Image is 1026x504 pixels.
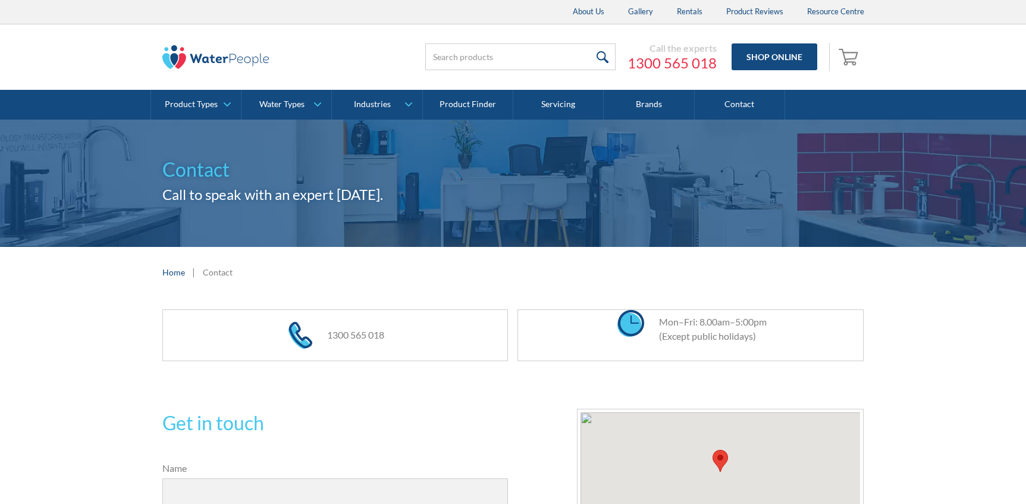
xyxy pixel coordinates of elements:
img: clock icon [617,310,644,337]
div: Industries [354,99,391,109]
a: 1300 565 018 [327,329,384,340]
a: Product Finder [423,90,513,120]
a: Contact [695,90,785,120]
h2: Get in touch [162,409,509,437]
div: Product Types [165,99,218,109]
input: Search products [425,43,616,70]
h2: Call to speak with an expert [DATE]. [162,184,864,205]
a: Open empty cart [836,43,864,71]
img: phone icon [288,322,312,349]
h1: Contact [162,155,864,184]
div: | [191,265,197,279]
a: Shop Online [732,43,817,70]
img: shopping cart [839,47,861,66]
a: Water Types [241,90,331,120]
a: Industries [332,90,422,120]
div: Call the experts [627,42,717,54]
a: Servicing [513,90,604,120]
label: Name [162,461,509,475]
div: Mon–Fri: 8.00am–5:00pm (Except public holidays) [647,315,767,343]
div: Contact [203,266,233,278]
div: Water Types [259,99,305,109]
img: The Water People [162,45,269,69]
a: Brands [604,90,694,120]
a: 1300 565 018 [627,54,717,72]
a: Home [162,266,185,278]
a: Product Types [151,90,241,120]
div: Map pin [713,450,728,472]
